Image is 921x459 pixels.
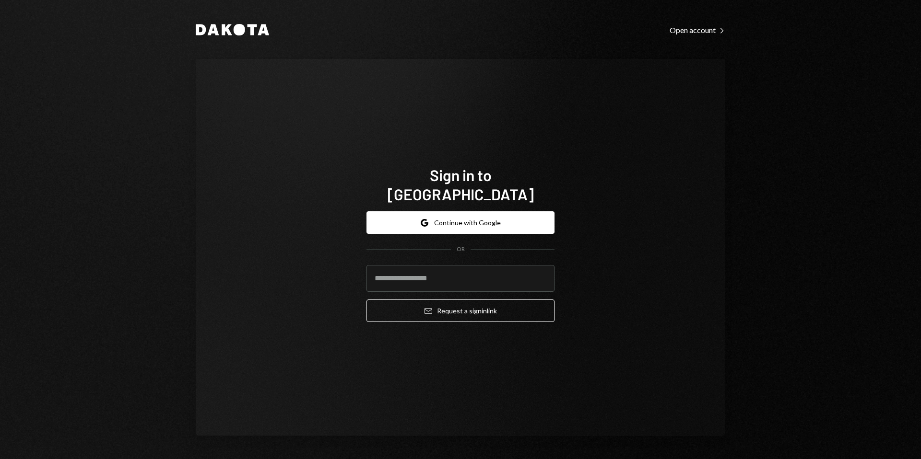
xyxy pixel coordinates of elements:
[670,25,725,35] div: Open account
[366,211,555,234] button: Continue with Google
[670,24,725,35] a: Open account
[457,245,465,253] div: OR
[366,299,555,322] button: Request a signinlink
[366,165,555,204] h1: Sign in to [GEOGRAPHIC_DATA]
